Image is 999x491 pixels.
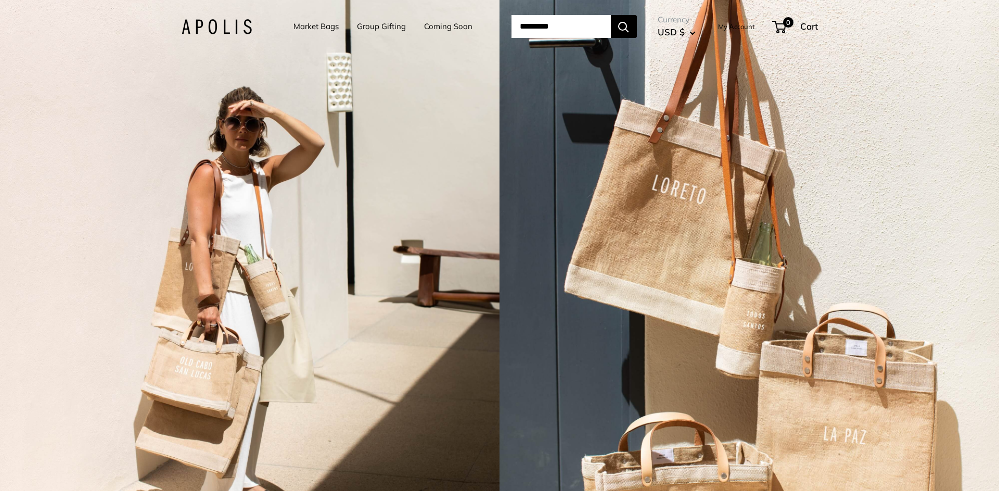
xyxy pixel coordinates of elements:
[424,19,472,34] a: Coming Soon
[511,15,611,38] input: Search...
[783,17,793,28] span: 0
[611,15,637,38] button: Search
[658,26,685,37] span: USD $
[718,20,755,33] a: My Account
[293,19,339,34] a: Market Bags
[800,21,818,32] span: Cart
[773,18,818,35] a: 0 Cart
[658,12,696,27] span: Currency
[658,24,696,41] button: USD $
[182,19,252,34] img: Apolis
[357,19,406,34] a: Group Gifting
